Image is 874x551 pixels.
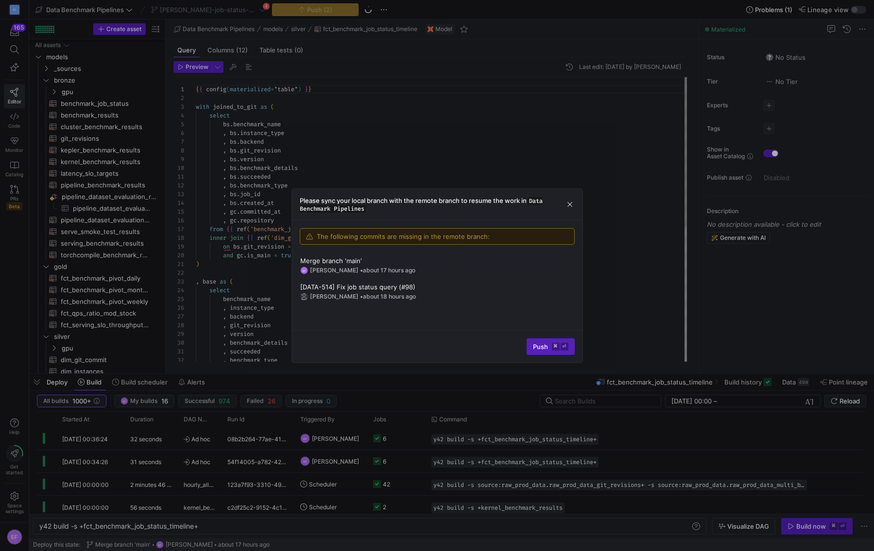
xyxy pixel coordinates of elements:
[317,233,490,240] span: The following commits are missing in the remote branch:
[533,343,568,351] span: Push
[300,197,565,212] h3: Please sync your local branch with the remote branch to resume the work in
[292,279,583,305] button: [DATA-514] Fix job status query (#98)[PERSON_NAME] •about 18 hours ago
[300,257,574,265] div: Merge branch 'main'
[561,343,568,351] kbd: ⏎
[363,293,416,300] span: about 18 hours ago
[552,343,560,351] kbd: ⌘
[310,293,416,300] div: [PERSON_NAME] •
[527,338,575,355] button: Push⌘⏎
[300,196,543,214] span: Data Benchmark Pipelines
[292,252,583,279] button: Merge branch 'main'EF[PERSON_NAME] •about 17 hours ago
[300,267,308,274] div: EF
[300,283,574,291] div: [DATA-514] Fix job status query (#98)
[310,267,415,274] div: [PERSON_NAME] •
[363,267,415,274] span: about 17 hours ago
